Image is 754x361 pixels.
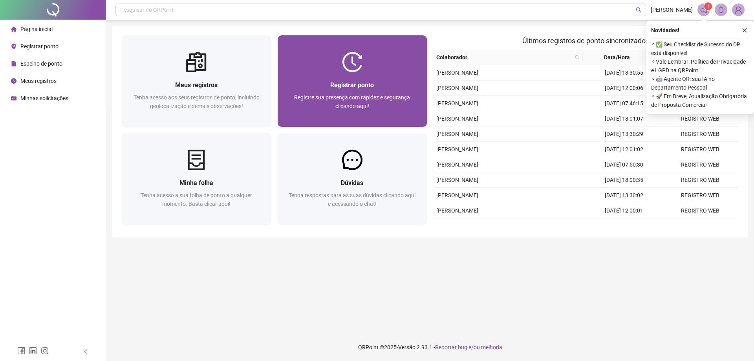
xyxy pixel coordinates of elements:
[573,51,581,63] span: search
[179,179,213,187] span: Minha folha
[436,100,478,106] span: [PERSON_NAME]
[141,192,252,207] span: Tenha acesso a sua folha de ponto a qualquer momento. Basta clicar aqui!
[175,81,218,89] span: Meus registros
[436,207,478,214] span: [PERSON_NAME]
[278,35,427,127] a: Registrar pontoRegistre sua presença com rapidez e segurança clicando aqui!
[122,35,271,127] a: Meus registrosTenha acesso aos seus registros de ponto, incluindo geolocalização e demais observa...
[83,349,89,354] span: left
[651,92,749,109] span: ⚬ 🚀 Em Breve, Atualização Obrigatória de Proposta Comercial
[398,344,415,350] span: Versão
[11,95,16,101] span: schedule
[586,157,662,172] td: [DATE] 07:50:30
[662,203,738,218] td: REGISTRO WEB
[586,172,662,188] td: [DATE] 18:00:35
[20,78,57,84] span: Meus registros
[662,218,738,234] td: REGISTRO WEB
[662,188,738,203] td: REGISTRO WEB
[575,55,580,60] span: search
[122,133,271,225] a: Minha folhaTenha acesso a sua folha de ponto a qualquer momento. Basta clicar aqui!
[289,192,415,207] span: Tenha respostas para as suas dúvidas clicando aqui e acessando o chat!
[707,4,710,9] span: 1
[278,133,427,225] a: DúvidasTenha respostas para as suas dúvidas clicando aqui e acessando o chat!
[732,4,744,16] img: 93606
[29,347,37,355] span: linkedin
[586,142,662,157] td: [DATE] 12:01:02
[435,344,502,350] span: Reportar bug e/ou melhoria
[436,161,478,168] span: [PERSON_NAME]
[20,43,59,49] span: Registrar ponto
[11,61,16,66] span: file
[583,50,658,65] th: Data/Hora
[704,2,712,10] sup: 1
[586,53,648,62] span: Data/Hora
[662,172,738,188] td: REGISTRO WEB
[651,75,749,92] span: ⚬ 🤖 Agente QR: sua IA no Departamento Pessoal
[436,115,478,122] span: [PERSON_NAME]
[436,131,478,137] span: [PERSON_NAME]
[20,95,68,101] span: Minhas solicitações
[134,94,260,109] span: Tenha acesso aos seus registros de ponto, incluindo geolocalização e demais observações!
[700,6,707,13] span: notification
[330,81,374,89] span: Registrar ponto
[11,26,16,32] span: home
[586,203,662,218] td: [DATE] 12:00:01
[651,26,679,35] span: Novidades !
[586,65,662,81] td: [DATE] 13:30:55
[742,27,747,33] span: close
[586,111,662,126] td: [DATE] 18:01:07
[586,96,662,111] td: [DATE] 07:46:15
[436,53,572,62] span: Colaborador
[20,26,53,32] span: Página inicial
[636,7,642,13] span: search
[586,218,662,234] td: [DATE] 07:51:17
[651,57,749,75] span: ⚬ Vale Lembrar: Política de Privacidade e LGPD na QRPoint
[717,6,725,13] span: bell
[586,81,662,96] td: [DATE] 12:00:06
[586,188,662,203] td: [DATE] 13:30:02
[522,37,649,45] span: Últimos registros de ponto sincronizados
[436,85,478,91] span: [PERSON_NAME]
[662,157,738,172] td: REGISTRO WEB
[11,78,16,84] span: clock-circle
[651,5,693,14] span: [PERSON_NAME]
[436,146,478,152] span: [PERSON_NAME]
[341,179,363,187] span: Dúvidas
[662,142,738,157] td: REGISTRO WEB
[662,126,738,142] td: REGISTRO WEB
[20,60,62,67] span: Espelho de ponto
[11,44,16,49] span: environment
[586,126,662,142] td: [DATE] 13:30:29
[436,70,478,76] span: [PERSON_NAME]
[17,347,25,355] span: facebook
[436,192,478,198] span: [PERSON_NAME]
[294,94,410,109] span: Registre sua presença com rapidez e segurança clicando aqui!
[436,177,478,183] span: [PERSON_NAME]
[662,111,738,126] td: REGISTRO WEB
[651,40,749,57] span: ⚬ ✅ Seu Checklist de Sucesso do DP está disponível
[106,334,754,361] footer: QRPoint © 2025 - 2.93.1 -
[41,347,49,355] span: instagram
